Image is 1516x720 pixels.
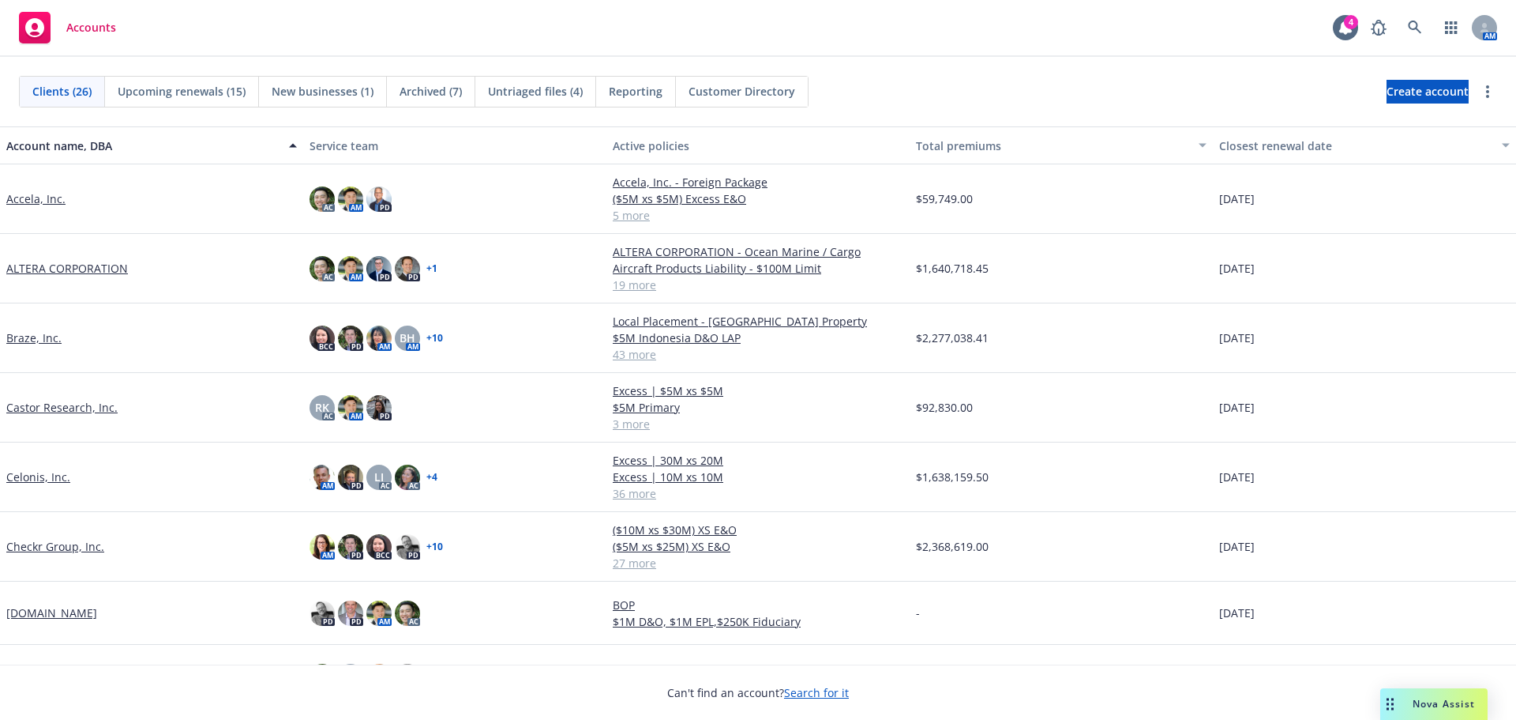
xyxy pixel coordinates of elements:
[606,126,910,164] button: Active policies
[613,174,903,190] a: Accela, Inc. - Foreign Package
[310,187,335,212] img: photo
[338,534,363,560] img: photo
[1219,330,1255,346] span: [DATE]
[613,260,903,277] a: Aircraft Products Liability - $100M Limit
[609,83,662,100] span: Reporting
[1219,538,1255,555] span: [DATE]
[366,601,392,626] img: photo
[310,601,335,626] img: photo
[66,21,116,34] span: Accounts
[1219,190,1255,207] span: [DATE]
[338,326,363,351] img: photo
[1219,399,1255,416] span: [DATE]
[1413,697,1475,711] span: Nova Assist
[366,534,392,560] img: photo
[613,485,903,502] a: 36 more
[118,83,246,100] span: Upcoming renewals (15)
[613,555,903,571] a: 27 more
[1363,12,1394,43] a: Report a Bug
[1380,688,1488,720] button: Nova Assist
[338,601,363,626] img: photo
[426,334,443,343] a: + 10
[6,469,70,485] a: Celonis, Inc.
[613,190,903,207] a: ($5M xs $5M) Excess E&O
[910,126,1213,164] button: Total premiums
[32,83,92,100] span: Clients (26)
[366,395,392,420] img: photo
[613,138,903,154] div: Active policies
[366,664,392,689] img: photo
[1387,77,1469,107] span: Create account
[613,416,903,432] a: 3 more
[1219,469,1255,485] span: [DATE]
[13,6,122,50] a: Accounts
[613,313,903,330] a: Local Placement - [GEOGRAPHIC_DATA] Property
[916,605,920,621] span: -
[1344,12,1358,26] div: 4
[916,138,1189,154] div: Total premiums
[6,190,66,207] a: Accela, Inc.
[6,260,128,277] a: ALTERA CORPORATION
[6,605,97,621] a: [DOMAIN_NAME]
[310,138,600,154] div: Service team
[1219,605,1255,621] span: [DATE]
[488,83,583,100] span: Untriaged files (4)
[6,138,280,154] div: Account name, DBA
[613,330,903,346] a: $5M Indonesia D&O LAP
[613,522,903,538] a: ($10M xs $30M) XS E&O
[1219,138,1492,154] div: Closest renewal date
[916,469,989,485] span: $1,638,159.50
[366,187,392,212] img: photo
[395,534,420,560] img: photo
[400,83,462,100] span: Archived (7)
[1380,688,1400,720] div: Drag to move
[315,399,329,416] span: RK
[1213,126,1516,164] button: Closest renewal date
[395,256,420,281] img: photo
[366,326,392,351] img: photo
[310,256,335,281] img: photo
[613,538,903,555] a: ($5M xs $25M) XS E&O
[613,346,903,363] a: 43 more
[613,383,903,399] a: Excess | $5M xs $5M
[303,126,606,164] button: Service team
[667,684,849,701] span: Can't find an account?
[400,330,415,346] span: BH
[689,83,795,100] span: Customer Directory
[613,452,903,469] a: Excess | 30M xs 20M
[366,256,392,281] img: photo
[6,538,104,555] a: Checkr Group, Inc.
[338,465,363,490] img: photo
[426,473,437,482] a: + 4
[426,542,443,552] a: + 10
[916,190,973,207] span: $59,749.00
[1219,260,1255,277] span: [DATE]
[613,597,903,613] a: BOP
[613,469,903,485] a: Excess | 10M xs 10M
[6,399,118,416] a: Castor Research, Inc.
[784,685,849,700] a: Search for it
[338,256,363,281] img: photo
[426,264,437,273] a: + 1
[6,330,62,346] a: Braze, Inc.
[916,330,989,346] span: $2,277,038.41
[613,243,903,260] a: ALTERA CORPORATION - Ocean Marine / Cargo
[310,326,335,351] img: photo
[395,465,420,490] img: photo
[613,277,903,293] a: 19 more
[916,538,989,555] span: $2,368,619.00
[613,613,903,630] a: $1M D&O, $1M EPL,$250K Fiduciary
[310,465,335,490] img: photo
[613,399,903,416] a: $5M Primary
[338,395,363,420] img: photo
[1399,12,1431,43] a: Search
[310,664,335,689] img: photo
[310,534,335,560] img: photo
